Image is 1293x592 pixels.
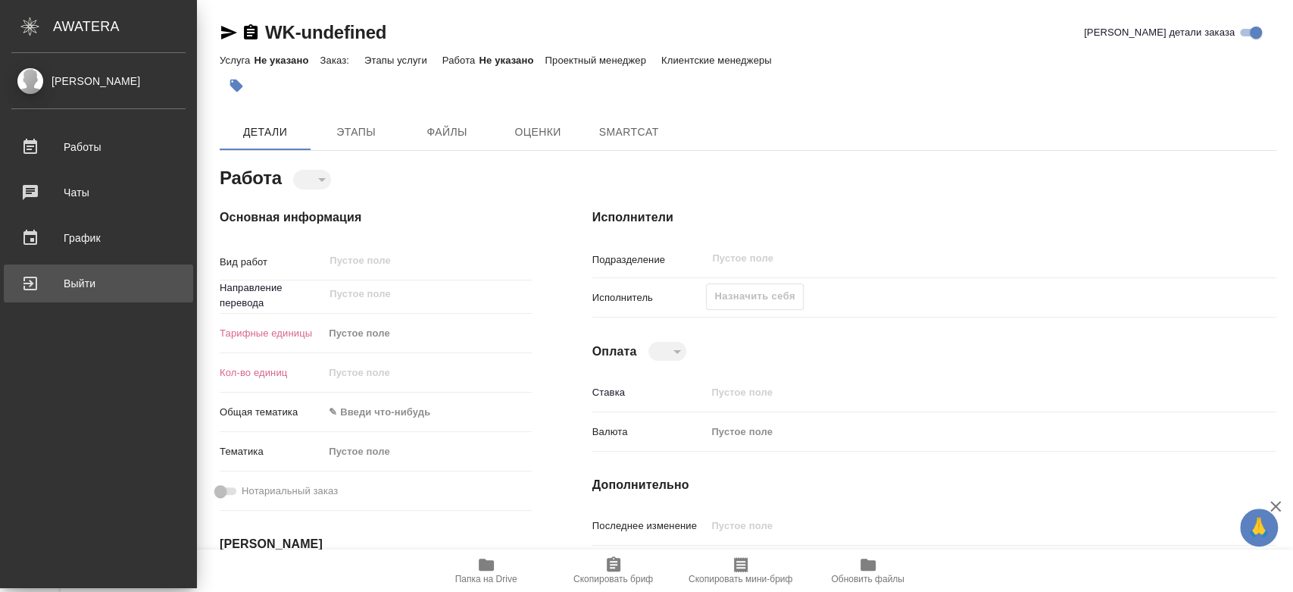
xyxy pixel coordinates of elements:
div: График [11,227,186,249]
div: Пустое поле [706,419,1219,445]
p: Этапы услуги [364,55,431,66]
p: Подразделение [592,252,707,268]
div: ✎ Введи что-нибудь [329,405,513,420]
h4: Оплата [592,343,637,361]
p: Услуга [220,55,254,66]
a: Работы [4,128,193,166]
p: Исполнитель [592,290,707,305]
div: [PERSON_NAME] [11,73,186,89]
span: Файлы [411,123,483,142]
p: Кол-во единиц [220,365,323,381]
p: Не указано [254,55,320,66]
span: 🙏 [1246,512,1272,543]
div: Работы [11,136,186,158]
span: [PERSON_NAME] детали заказа [1084,25,1235,40]
span: Этапы [320,123,392,142]
span: Детали [229,123,301,142]
div: Чаты [11,181,186,204]
h4: Основная информация [220,208,532,227]
button: Скопировать ссылку [242,23,260,42]
h4: Дополнительно [592,476,1276,494]
input: Пустое поле [711,249,1183,268]
p: Ставка [592,385,707,400]
h4: Исполнители [592,208,1276,227]
button: Скопировать ссылку для ЯМессенджера [220,23,238,42]
a: WK-undefined [265,22,386,42]
p: Клиентские менеджеры [661,55,776,66]
button: Обновить файлы [804,550,932,592]
div: Пустое поле [711,424,1201,440]
div: Пустое поле [323,321,531,346]
span: Оценки [501,123,574,142]
button: 🙏 [1240,509,1278,547]
div: Выйти [11,272,186,295]
p: Не указано [479,55,545,66]
span: SmartCat [592,123,665,142]
p: Последнее изменение [592,518,707,534]
input: Пустое поле [706,381,1219,403]
p: Направление перевода [220,280,323,311]
div: Пустое поле [329,326,513,341]
a: Чаты [4,174,193,211]
p: Тематика [220,444,323,459]
div: ​ [293,170,331,189]
input: Пустое поле [328,285,495,303]
button: Добавить тэг [220,69,253,102]
h2: Работа [220,163,282,190]
span: Скопировать бриф [573,574,653,584]
span: Обновить файлы [831,574,904,584]
p: Вид работ [220,255,323,270]
div: AWATERA [53,11,197,42]
input: Пустое поле [323,362,531,384]
button: Скопировать бриф [550,550,677,592]
span: Папка на Drive [455,574,517,584]
p: Работа [442,55,479,66]
p: Валюта [592,424,707,440]
span: Нотариальный заказ [242,484,338,499]
p: Тарифные единицы [220,326,323,341]
h4: [PERSON_NAME] [220,535,532,553]
p: Общая тематика [220,405,323,420]
div: Пустое поле [329,444,513,459]
p: Заказ: [320,55,352,66]
div: Пустое поле [323,439,531,465]
a: Выйти [4,265,193,302]
span: Скопировать мини-бриф [689,574,792,584]
div: ✎ Введи что-нибудь [323,399,531,425]
p: Проектный менеджер [545,55,649,66]
div: ​ [648,342,686,361]
button: Скопировать мини-бриф [677,550,804,592]
input: Пустое поле [706,515,1219,537]
button: Папка на Drive [423,550,550,592]
a: График [4,219,193,257]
